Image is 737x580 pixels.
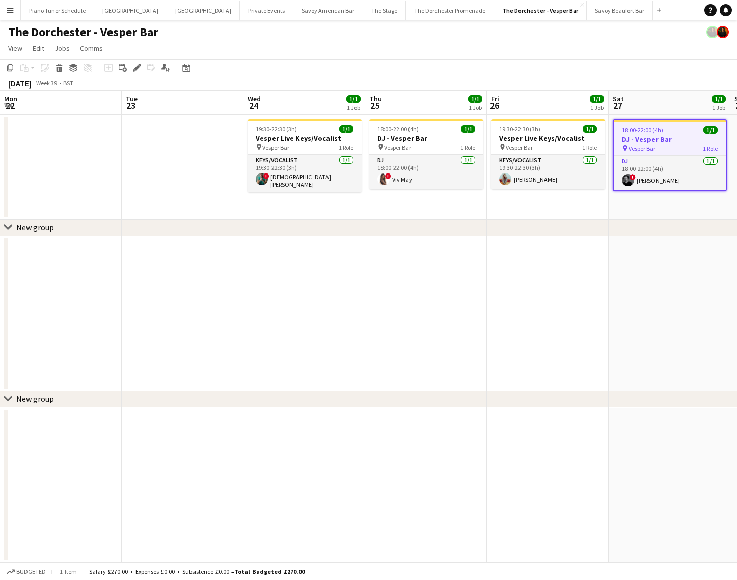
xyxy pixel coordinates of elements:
div: New group [16,222,54,233]
button: Savoy Beaufort Bar [587,1,653,20]
span: 27 [611,100,624,111]
app-job-card: 19:30-22:30 (3h)1/1Vesper Live Keys/Vocalist Vesper Bar1 RoleKeys/Vocalist1/119:30-22:30 (3h)![DE... [248,119,362,192]
span: Edit [33,44,44,53]
app-job-card: 18:00-22:00 (4h)1/1DJ - Vesper Bar Vesper Bar1 RoleDJ1/118:00-22:00 (4h)!Viv May [369,119,483,189]
a: Jobs [50,42,74,55]
button: The Stage [363,1,406,20]
h3: Vesper Live Keys/Vocalist [491,134,605,143]
div: Salary £270.00 + Expenses £0.00 + Subsistence £0.00 = [89,568,305,575]
h3: DJ - Vesper Bar [614,135,726,144]
div: [DATE] [8,78,32,89]
span: Week 39 [34,79,59,87]
div: 1 Job [347,104,360,111]
span: Jobs [54,44,70,53]
button: Savoy American Bar [293,1,363,20]
span: 1/1 [703,126,718,134]
a: Comms [76,42,107,55]
div: 1 Job [590,104,604,111]
span: 23 [124,100,138,111]
span: 1 Role [703,144,718,152]
span: 25 [368,100,382,111]
app-user-avatar: Celine Amara [717,26,729,38]
h3: DJ - Vesper Bar [369,134,483,143]
app-card-role: DJ1/118:00-22:00 (4h)!Viv May [369,155,483,189]
span: 1/1 [461,125,475,133]
button: Budgeted [5,566,47,577]
span: 1 Role [582,143,597,151]
button: Private Events [240,1,293,20]
span: 1/1 [590,95,604,103]
button: [GEOGRAPHIC_DATA] [167,1,240,20]
span: Mon [4,94,17,103]
span: Wed [248,94,261,103]
app-user-avatar: Celine Amara [706,26,719,38]
span: View [8,44,22,53]
button: The Dorchester - Vesper Bar [494,1,587,20]
span: 1 Role [339,143,353,151]
span: Comms [80,44,103,53]
span: Vesper Bar [384,143,411,151]
span: 1/1 [339,125,353,133]
span: 19:30-22:30 (3h) [499,125,540,133]
span: 1/1 [583,125,597,133]
span: Thu [369,94,382,103]
span: 18:00-22:00 (4h) [622,126,663,134]
app-job-card: 19:30-22:30 (3h)1/1Vesper Live Keys/Vocalist Vesper Bar1 RoleKeys/Vocalist1/119:30-22:30 (3h)[PER... [491,119,605,189]
span: Total Budgeted £270.00 [234,568,305,575]
span: Sat [613,94,624,103]
app-job-card: 18:00-22:00 (4h)1/1DJ - Vesper Bar Vesper Bar1 RoleDJ1/118:00-22:00 (4h)![PERSON_NAME] [613,119,727,191]
span: 22 [3,100,17,111]
app-card-role: DJ1/118:00-22:00 (4h)![PERSON_NAME] [614,156,726,190]
span: Vesper Bar [629,144,656,152]
div: BST [63,79,73,87]
span: 24 [246,100,261,111]
span: Fri [491,94,499,103]
span: Vesper Bar [262,143,289,151]
app-card-role: Keys/Vocalist1/119:30-22:30 (3h)![DEMOGRAPHIC_DATA][PERSON_NAME] [248,155,362,192]
a: Edit [29,42,48,55]
button: Piano Tuner Schedule [21,1,94,20]
button: [GEOGRAPHIC_DATA] [94,1,167,20]
h1: The Dorchester - Vesper Bar [8,24,158,40]
h3: Vesper Live Keys/Vocalist [248,134,362,143]
span: ! [630,174,636,180]
div: 1 Job [712,104,725,111]
app-card-role: Keys/Vocalist1/119:30-22:30 (3h)[PERSON_NAME] [491,155,605,189]
span: Tue [126,94,138,103]
span: 1 Role [460,143,475,151]
span: 19:30-22:30 (3h) [256,125,297,133]
span: ! [263,173,269,179]
span: 1/1 [468,95,482,103]
span: 1 item [56,568,80,575]
a: View [4,42,26,55]
span: ! [385,173,391,179]
button: The Dorchester Promenade [406,1,494,20]
div: 1 Job [469,104,482,111]
span: 1/1 [346,95,361,103]
span: 26 [489,100,499,111]
span: 1/1 [712,95,726,103]
span: Vesper Bar [506,143,533,151]
span: 18:00-22:00 (4h) [377,125,419,133]
span: Budgeted [16,568,46,575]
div: New group [16,394,54,404]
